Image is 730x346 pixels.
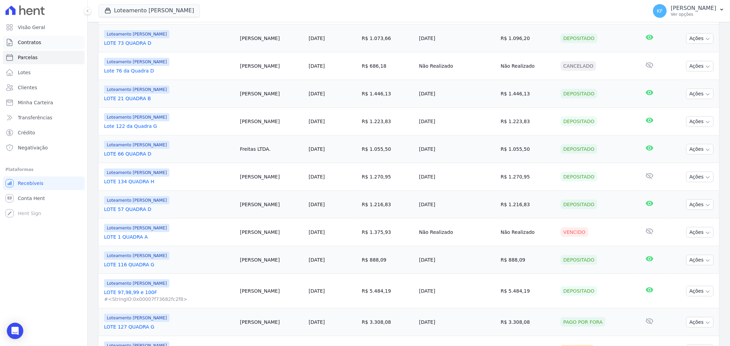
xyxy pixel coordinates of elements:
[18,129,35,136] span: Crédito
[686,61,714,71] button: Ações
[359,191,416,218] td: R$ 1.216,83
[237,246,306,274] td: [PERSON_NAME]
[309,288,325,294] a: [DATE]
[498,274,558,308] td: R$ 5.484,19
[5,165,82,174] div: Plataformas
[686,317,714,328] button: Ações
[104,95,234,102] a: LOTE 21 QUADRA B
[18,99,53,106] span: Minha Carteira
[686,116,714,127] button: Ações
[671,5,716,12] p: [PERSON_NAME]
[104,224,169,232] span: Loteamento [PERSON_NAME]
[561,34,597,43] div: Depositado
[309,229,325,235] a: [DATE]
[416,25,498,52] td: [DATE]
[648,1,730,21] button: KF [PERSON_NAME] Ver opções
[498,52,558,80] td: Não Realizado
[561,117,597,126] div: Depositado
[237,274,306,308] td: [PERSON_NAME]
[416,308,498,336] td: [DATE]
[3,141,85,155] a: Negativação
[686,89,714,99] button: Ações
[561,89,597,98] div: Depositado
[359,25,416,52] td: R$ 1.073,66
[18,195,45,202] span: Conta Hent
[237,135,306,163] td: Freitas LTDA.
[237,52,306,80] td: [PERSON_NAME]
[237,163,306,191] td: [PERSON_NAME]
[3,36,85,49] a: Contratos
[3,96,85,109] a: Minha Carteira
[104,141,169,149] span: Loteamento [PERSON_NAME]
[104,169,169,177] span: Loteamento [PERSON_NAME]
[3,51,85,64] a: Parcelas
[416,52,498,80] td: Não Realizado
[686,172,714,182] button: Ações
[237,108,306,135] td: [PERSON_NAME]
[561,144,597,154] div: Depositado
[104,289,234,303] a: LOTE 97,98,99 e 100F#<StringIO:0x00007f73682fc2f8>
[104,261,234,268] a: LOTE 116 QUADRA G
[3,21,85,34] a: Visão Geral
[18,39,41,46] span: Contratos
[237,308,306,336] td: [PERSON_NAME]
[104,178,234,185] a: LOTE 134 QUADRA H
[561,172,597,182] div: Depositado
[671,12,716,17] p: Ver opções
[498,163,558,191] td: R$ 1.270,95
[3,126,85,139] a: Crédito
[104,113,169,121] span: Loteamento [PERSON_NAME]
[104,123,234,130] a: Lote 122 da Quadra G
[498,25,558,52] td: R$ 1.096,20
[309,146,325,152] a: [DATE]
[104,279,169,288] span: Loteamento [PERSON_NAME]
[498,80,558,108] td: R$ 1.446,13
[416,274,498,308] td: [DATE]
[18,180,43,187] span: Recebíveis
[99,4,200,17] button: Loteamento [PERSON_NAME]
[104,150,234,157] a: LOTE 66 QUADRA D
[498,135,558,163] td: R$ 1.055,50
[686,144,714,155] button: Ações
[3,176,85,190] a: Recebíveis
[104,196,169,204] span: Loteamento [PERSON_NAME]
[359,163,416,191] td: R$ 1.270,95
[104,252,169,260] span: Loteamento [PERSON_NAME]
[104,314,169,322] span: Loteamento [PERSON_NAME]
[416,80,498,108] td: [DATE]
[309,36,325,41] a: [DATE]
[561,317,605,327] div: Pago por fora
[104,58,169,66] span: Loteamento [PERSON_NAME]
[104,30,169,38] span: Loteamento [PERSON_NAME]
[18,69,31,76] span: Lotes
[359,108,416,135] td: R$ 1.223,83
[359,80,416,108] td: R$ 1.446,13
[237,25,306,52] td: [PERSON_NAME]
[309,63,325,69] a: [DATE]
[237,80,306,108] td: [PERSON_NAME]
[686,255,714,265] button: Ações
[18,114,52,121] span: Transferências
[3,81,85,94] a: Clientes
[416,163,498,191] td: [DATE]
[309,202,325,207] a: [DATE]
[104,323,234,330] a: LOTE 127 QUADRA G
[309,174,325,179] a: [DATE]
[561,200,597,209] div: Depositado
[237,218,306,246] td: [PERSON_NAME]
[359,246,416,274] td: R$ 888,09
[359,135,416,163] td: R$ 1.055,50
[309,119,325,124] a: [DATE]
[561,255,597,265] div: Depositado
[309,257,325,263] a: [DATE]
[18,84,37,91] span: Clientes
[3,191,85,205] a: Conta Hent
[498,218,558,246] td: Não Realizado
[686,33,714,44] button: Ações
[7,323,23,339] div: Open Intercom Messenger
[416,135,498,163] td: [DATE]
[3,111,85,124] a: Transferências
[104,296,234,303] span: #<StringIO:0x00007f73682fc2f8>
[498,108,558,135] td: R$ 1.223,83
[104,40,234,46] a: LOTE 73 QUADRA D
